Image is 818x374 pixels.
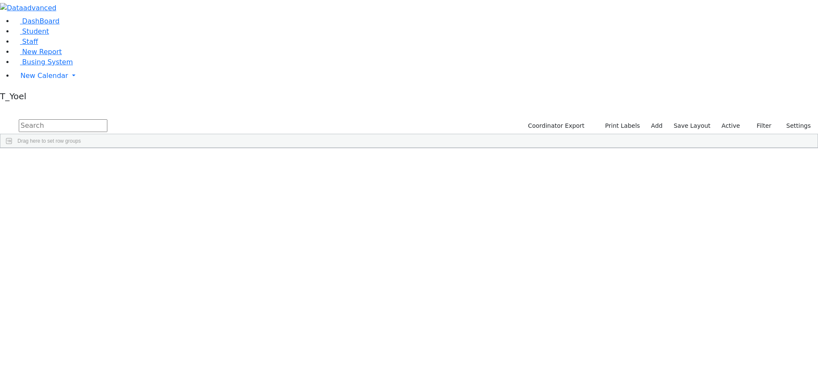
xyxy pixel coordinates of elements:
button: Save Layout [670,119,714,132]
button: Settings [775,119,815,132]
span: Staff [22,37,38,46]
a: Busing System [14,58,73,66]
a: New Report [14,48,62,56]
button: Coordinator Export [522,119,588,132]
span: Drag here to set row groups [17,138,81,144]
a: DashBoard [14,17,60,25]
a: New Calendar [14,67,818,84]
input: Search [19,119,107,132]
span: Student [22,27,49,35]
a: Staff [14,37,38,46]
button: Filter [746,119,775,132]
button: Print Labels [595,119,644,132]
span: New Calendar [20,72,68,80]
span: DashBoard [22,17,60,25]
span: Busing System [22,58,73,66]
a: Add [647,119,666,132]
label: Active [718,119,744,132]
span: New Report [22,48,62,56]
a: Student [14,27,49,35]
